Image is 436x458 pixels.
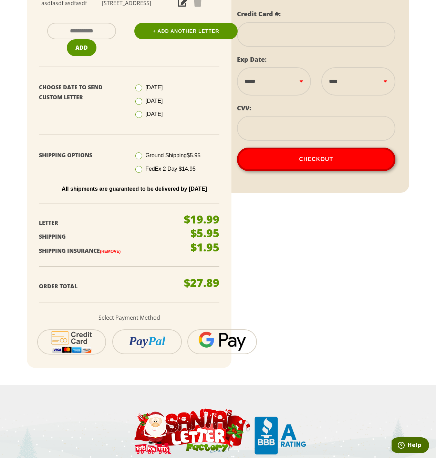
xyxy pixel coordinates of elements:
p: $27.89 [184,277,219,288]
i: Pal [148,334,165,348]
a: (Remove) [100,249,121,254]
iframe: Opens a widget where you can find more information [392,437,429,455]
label: CVV: [237,104,251,112]
img: Santa Letter Small Logo [255,417,306,455]
img: Santa Letter Small Logo [130,408,253,455]
img: cc-icon-2.svg [46,330,97,354]
span: $5.95 [187,152,200,158]
p: Shipping Options [39,150,124,160]
p: All shipments are guaranteed to be delivered by [DATE] [44,186,225,192]
button: Checkout [237,148,395,171]
button: PayPal [112,329,182,354]
label: Credit Card #: [237,10,281,18]
p: $5.95 [190,228,219,239]
p: $1.95 [190,242,219,253]
p: Letter [39,218,187,228]
span: Ground Shipping [145,152,200,158]
button: Add [67,39,96,56]
p: Choose Date To Send Custom Letter [39,82,124,102]
span: [DATE] [145,84,163,90]
span: [DATE] [145,111,163,117]
p: Select Payment Method [39,313,219,323]
label: Exp Date: [237,55,267,63]
span: Add [75,44,88,51]
img: googlepay.png [198,331,246,351]
a: + Add Another Letter [134,23,238,39]
p: Order Total [39,281,187,291]
p: Shipping [39,232,187,242]
span: [DATE] [145,98,163,104]
p: $19.99 [184,214,219,225]
span: FedEx 2 Day $14.95 [145,166,196,172]
p: Shipping Insurance [39,246,187,256]
i: Pay [129,334,148,348]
